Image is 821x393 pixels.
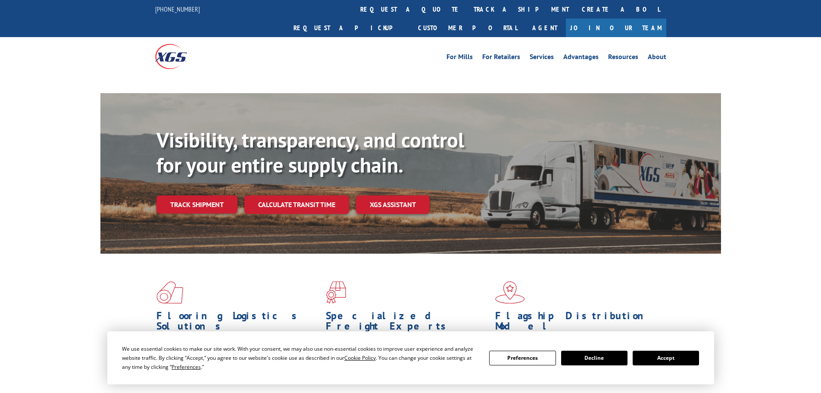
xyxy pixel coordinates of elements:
[287,19,412,37] a: Request a pickup
[482,53,520,63] a: For Retailers
[244,195,349,214] a: Calculate transit time
[326,311,489,336] h1: Specialized Freight Experts
[172,363,201,371] span: Preferences
[155,5,200,13] a: [PHONE_NUMBER]
[566,19,666,37] a: Join Our Team
[412,19,524,37] a: Customer Portal
[608,53,638,63] a: Resources
[495,311,658,336] h1: Flagship Distribution Model
[495,281,525,304] img: xgs-icon-flagship-distribution-model-red
[107,331,714,384] div: Cookie Consent Prompt
[561,351,627,365] button: Decline
[156,311,319,336] h1: Flooring Logistics Solutions
[633,351,699,365] button: Accept
[344,354,376,362] span: Cookie Policy
[489,351,556,365] button: Preferences
[326,281,346,304] img: xgs-icon-focused-on-flooring-red
[156,281,183,304] img: xgs-icon-total-supply-chain-intelligence-red
[648,53,666,63] a: About
[356,195,430,214] a: XGS ASSISTANT
[530,53,554,63] a: Services
[563,53,599,63] a: Advantages
[156,195,237,214] a: Track shipment
[446,53,473,63] a: For Mills
[156,126,464,178] b: Visibility, transparency, and control for your entire supply chain.
[524,19,566,37] a: Agent
[122,344,479,371] div: We use essential cookies to make our site work. With your consent, we may also use non-essential ...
